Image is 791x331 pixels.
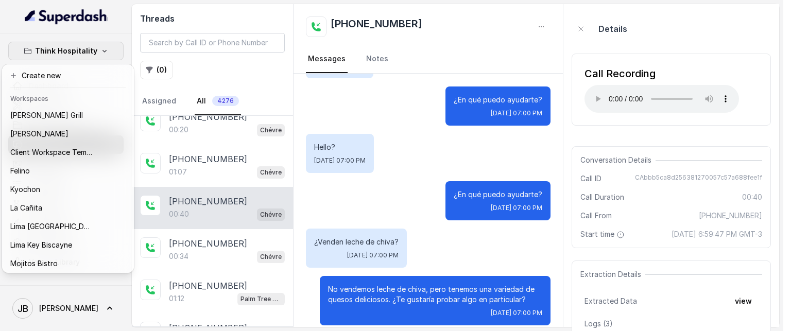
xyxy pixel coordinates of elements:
p: [PERSON_NAME] Grill [10,109,83,121]
p: Mojitos Bistro [10,257,58,270]
header: Workspaces [4,90,132,106]
p: Think Hospitality [35,45,97,57]
p: La Cañita [10,202,42,214]
p: Client Workspace Template [10,146,93,159]
p: [PERSON_NAME] [10,128,68,140]
div: Think Hospitality [2,64,134,273]
p: Lima [GEOGRAPHIC_DATA] [10,220,93,233]
p: Felino [10,165,30,177]
button: Create new [4,66,132,85]
button: Think Hospitality [8,42,124,60]
p: Lima Key Biscayne [10,239,72,251]
p: Kyochon [10,183,40,196]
